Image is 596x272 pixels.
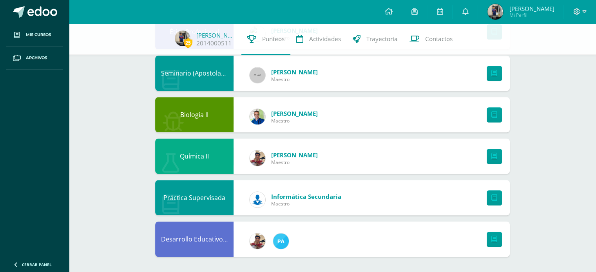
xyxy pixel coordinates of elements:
[347,23,404,55] a: Trayectoria
[175,31,190,46] img: 520b1215c1fa6d764983fcd0fdd6a393.png
[250,233,265,249] img: cb93aa548b99414539690fcffb7d5efd.png
[155,56,234,91] div: Seminario (Apostolado Juvenil Salesiano -AJS)
[271,200,341,207] span: Maestro
[22,262,52,267] span: Cerrar panel
[250,192,265,207] img: 6ed6846fa57649245178fca9fc9a58dd.png
[271,159,318,166] span: Maestro
[250,67,265,83] img: 60x60
[271,151,318,159] span: [PERSON_NAME]
[26,32,51,38] span: Mis cursos
[309,35,341,43] span: Actividades
[487,4,503,20] img: 520b1215c1fa6d764983fcd0fdd6a393.png
[509,12,554,18] span: Mi Perfil
[155,139,234,174] div: Química II
[273,233,289,249] img: 289f6e3c541d8517df8188cb88e59351.png
[26,55,47,61] span: Archivos
[184,38,192,48] span: 25
[6,23,63,47] a: Mis cursos
[271,110,318,117] span: [PERSON_NAME]
[250,150,265,166] img: cb93aa548b99414539690fcffb7d5efd.png
[271,193,341,200] span: Informática Secundaria
[509,5,554,13] span: [PERSON_NAME]
[250,109,265,124] img: 692ded2a22070436d299c26f70cfa591.png
[241,23,290,55] a: Punteos
[290,23,347,55] a: Actividades
[196,31,236,39] a: [PERSON_NAME]
[196,39,232,47] a: 2014000511
[366,35,398,43] span: Trayectoria
[271,68,318,76] span: [PERSON_NAME]
[6,47,63,70] a: Archivos
[155,97,234,132] div: Biología II
[425,35,453,43] span: Contactos
[271,117,318,124] span: Maestro
[155,222,234,257] div: Desarrollo Educativo y Proyecto de Vida
[271,76,318,83] span: Maestro
[155,180,234,215] div: Práctica Supervisada
[404,23,458,55] a: Contactos
[262,35,284,43] span: Punteos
